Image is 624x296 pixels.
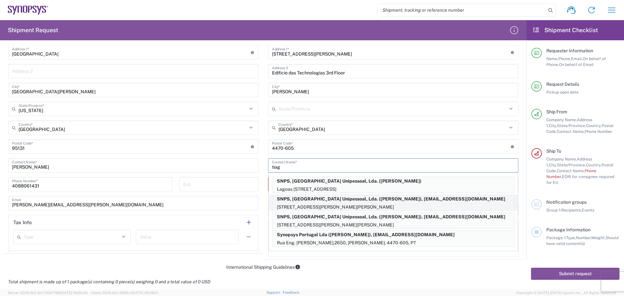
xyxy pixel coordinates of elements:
[566,235,576,240] span: Type,
[546,174,614,185] span: EORI for consignee required for EU
[571,56,583,61] span: Email,
[132,291,158,295] span: [DATE] 09:39:01
[91,291,158,295] span: Client: 2025.19.0-129fbcf
[3,279,215,284] em: Total shipment is made up of 1 package(s) containing 0 piece(s) weighing 0 and a total value of 0...
[546,199,587,205] span: Notification groups
[546,90,578,95] span: Pickup open date
[532,26,598,34] h2: Shipment Checklist
[546,157,577,161] span: Company Name,
[546,235,566,240] span: Package 1:
[586,123,602,128] span: Country,
[557,129,585,134] span: Contact Name,
[576,235,591,240] span: Number,
[3,264,523,270] div: International Shipping Guidelines
[586,162,602,167] span: Country,
[546,56,558,61] span: Name,
[557,123,586,128] span: State/Province,
[546,227,591,232] span: Package Information
[546,208,561,212] span: Group 1:
[549,162,557,167] span: City,
[272,177,514,185] p: SNPS, Portugal Unipessoal, Lda. (Tiago Inocencio)
[272,185,514,193] p: Lagoas [STREET_ADDRESS]
[272,195,514,203] p: SNPS, Portugal Unipessoal, Lda. (Tiago Magalhaes), tmagalha@synopsys.com
[516,290,616,296] span: Copyright © [DATE]-[DATE] Agistix Inc., All Rights Reserved
[272,239,514,247] p: Rua Eng. [PERSON_NAME],2650, [PERSON_NAME], 4470-605, PT
[378,4,546,16] input: Shipment, tracking or reference number
[531,268,619,280] button: Submit request
[272,203,514,211] p: [STREET_ADDRESS][PERSON_NAME][PERSON_NAME]
[557,168,585,173] span: Contact Name,
[546,117,577,122] span: Company Name,
[561,208,582,212] span: Recipients,
[60,291,88,295] span: [DATE] 09:50:40
[557,162,586,167] span: State/Province,
[585,129,612,134] span: Phone Number
[546,148,561,154] span: Ship To
[272,231,514,239] p: Synopsys Portugal Lda (Tiago Magalhaes), tiago.magalhaes@synopsys.com
[546,48,593,53] span: Requester Information
[13,219,32,226] h2: Tax Info
[549,123,557,128] span: City,
[558,56,571,61] span: Phone,
[8,291,88,295] span: Server: 2025.19.0-91c74307f99
[272,213,514,221] p: SNPS, Portugal Unipessoal, Lda. (Tiago Magalhaes), tmagalha@synopsys.com
[268,191,433,197] div: This field is required
[546,109,567,114] span: Ship From
[591,235,605,240] span: Weight,
[546,82,579,87] span: Request Details
[582,208,594,212] span: Events
[559,62,594,67] span: On behalf of Email
[272,221,514,229] p: [STREET_ADDRESS][PERSON_NAME][PERSON_NAME]
[8,26,58,34] h2: Shipment Request
[266,290,283,294] a: Support
[283,290,299,294] a: Feedback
